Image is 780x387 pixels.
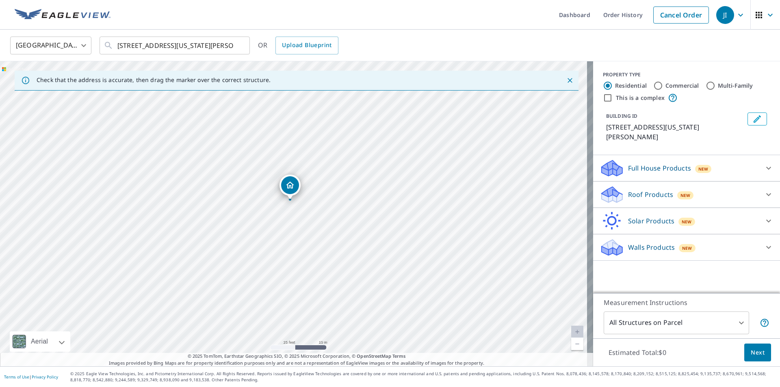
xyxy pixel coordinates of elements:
[10,34,91,57] div: [GEOGRAPHIC_DATA]
[600,238,773,257] div: Walls ProductsNew
[604,298,769,307] p: Measurement Instructions
[600,185,773,204] div: Roof ProductsNew
[28,331,50,352] div: Aerial
[606,122,744,142] p: [STREET_ADDRESS][US_STATE][PERSON_NAME]
[628,163,691,173] p: Full House Products
[744,344,771,362] button: Next
[653,6,709,24] a: Cancel Order
[357,353,391,359] a: OpenStreetMap
[604,311,749,334] div: All Structures on Parcel
[571,326,583,338] a: Current Level 20, Zoom In Disabled
[4,374,29,380] a: Terms of Use
[602,344,673,361] p: Estimated Total: $0
[188,353,406,360] span: © 2025 TomTom, Earthstar Geographics SIO, © 2025 Microsoft Corporation, ©
[37,76,271,84] p: Check that the address is accurate, then drag the marker over the correct structure.
[258,37,338,54] div: OR
[10,331,70,352] div: Aerial
[698,166,708,172] span: New
[716,6,734,24] div: JI
[571,338,583,350] a: Current Level 20, Zoom Out
[628,242,675,252] p: Walls Products
[275,37,338,54] a: Upload Blueprint
[682,218,692,225] span: New
[751,348,765,358] span: Next
[616,94,665,102] label: This is a complex
[600,158,773,178] div: Full House ProductsNew
[117,34,233,57] input: Search by address or latitude-longitude
[615,82,647,90] label: Residential
[760,318,769,328] span: Your report will include each building or structure inside the parcel boundary. In some cases, du...
[4,374,58,379] p: |
[565,75,575,86] button: Close
[603,71,770,78] div: PROPERTY TYPE
[665,82,699,90] label: Commercial
[680,192,691,199] span: New
[70,371,776,383] p: © 2025 Eagle View Technologies, Inc. and Pictometry International Corp. All Rights Reserved. Repo...
[628,190,673,199] p: Roof Products
[392,353,406,359] a: Terms
[606,112,637,119] p: BUILDING ID
[682,245,692,251] span: New
[15,9,110,21] img: EV Logo
[282,40,331,50] span: Upload Blueprint
[628,216,674,226] p: Solar Products
[747,112,767,125] button: Edit building 1
[718,82,753,90] label: Multi-Family
[32,374,58,380] a: Privacy Policy
[600,211,773,231] div: Solar ProductsNew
